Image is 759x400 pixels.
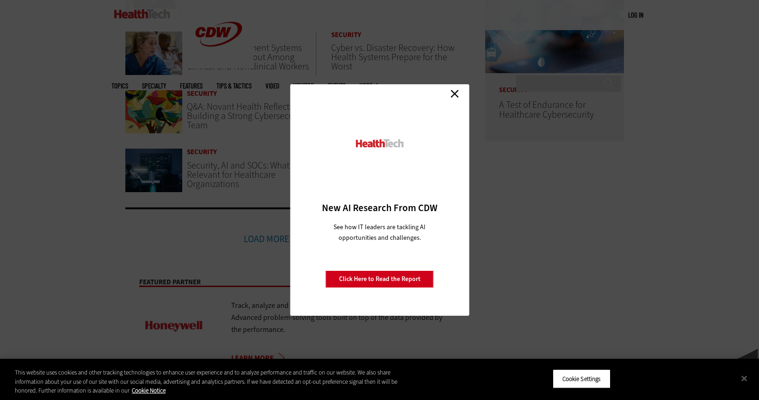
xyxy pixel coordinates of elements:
[326,270,434,288] a: Click Here to Read the Report
[132,387,166,394] a: More information about your privacy
[322,222,437,243] p: See how IT leaders are tackling AI opportunities and challenges.
[448,87,462,100] a: Close
[15,368,418,395] div: This website uses cookies and other tracking technologies to enhance user experience and to analy...
[734,368,754,388] button: Close
[306,201,453,214] h3: New AI Research From CDW
[354,138,405,148] img: HealthTech_0.png
[553,369,611,388] button: Cookie Settings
